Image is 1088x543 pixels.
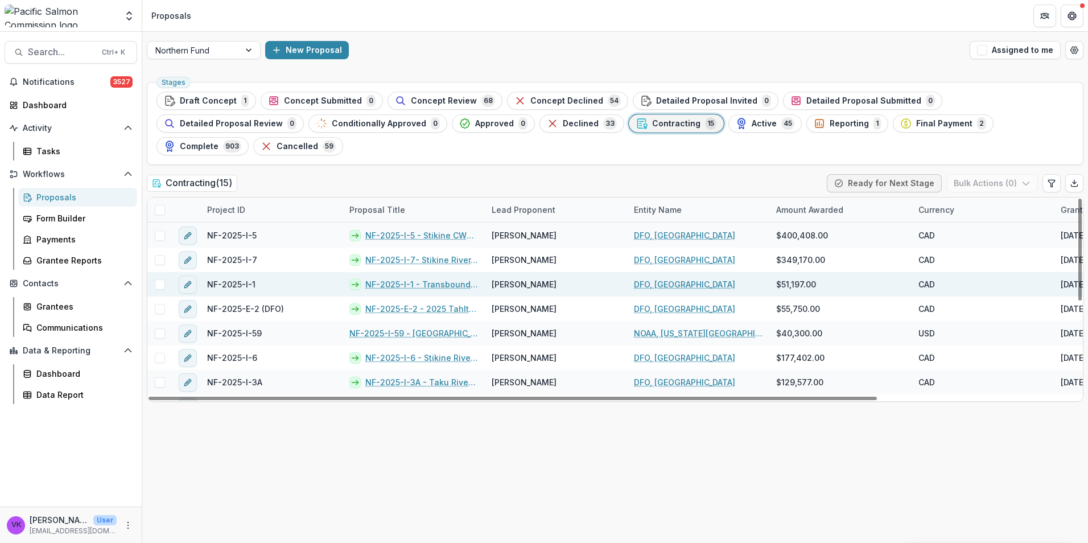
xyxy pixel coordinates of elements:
[507,92,628,110] button: Concept Declined54
[634,229,735,241] a: DFO, [GEOGRAPHIC_DATA]
[28,47,95,57] span: Search...
[200,198,343,222] div: Project ID
[223,140,241,153] span: 903
[365,376,478,388] a: NF-2025-I-3A - Taku River – [GEOGRAPHIC_DATA], [GEOGRAPHIC_DATA], and Coho Salmon Stock Assessmen...
[705,117,716,130] span: 15
[1065,41,1083,59] button: Open table manager
[36,212,128,224] div: Form Builder
[1061,376,1086,388] div: [DATE]
[603,117,617,130] span: 33
[806,114,888,133] button: Reporting1
[5,41,137,64] button: Search...
[365,352,478,364] a: NF-2025-I-6 - Stikine River- [GEOGRAPHIC_DATA] and Coho Salmon Fishery Monitoring and Sockeye Ass...
[18,385,137,404] a: Data Report
[629,114,724,133] button: Contracting15
[492,278,557,290] span: [PERSON_NAME]
[783,92,942,110] button: Detailed Proposal Submitted0
[30,514,89,526] p: [PERSON_NAME]
[827,174,942,192] button: Ready for Next Stage
[769,198,912,222] div: Amount Awarded
[656,96,757,106] span: Detailed Proposal Invited
[431,117,440,130] span: 0
[287,117,296,130] span: 0
[627,198,769,222] div: Entity Name
[365,254,478,266] a: NF-2025-I-7- Stikine River- Tahltan River Chinook Sonar and [PERSON_NAME]-Recapture Feasibility
[918,327,935,339] span: USD
[918,303,935,315] span: CAD
[23,170,119,179] span: Workflows
[830,119,869,129] span: Reporting
[481,94,495,107] span: 68
[485,198,627,222] div: Lead Proponent
[349,327,478,339] a: NF-2025-I-59 - [GEOGRAPHIC_DATA][US_STATE] Coastal Monitoring
[873,117,881,130] span: 1
[207,303,284,315] span: NF-2025-E-2 (DFO)
[23,346,119,356] span: Data & Reporting
[18,251,137,270] a: Grantee Reports
[147,175,237,191] h2: Contracting ( 15 )
[100,46,127,59] div: Ctrl + K
[277,142,318,151] span: Cancelled
[452,114,535,133] button: Approved0
[241,94,249,107] span: 1
[207,278,255,290] span: NF-2025-I-1
[634,376,735,388] a: DFO, [GEOGRAPHIC_DATA]
[18,297,137,316] a: Grantees
[926,94,935,107] span: 0
[918,278,935,290] span: CAD
[918,229,935,241] span: CAD
[179,349,197,367] button: edit
[781,117,794,130] span: 45
[893,114,994,133] button: Final Payment2
[207,229,257,241] span: NF-2025-I-5
[1061,229,1086,241] div: [DATE]
[207,254,257,266] span: NF-2025-I-7
[365,278,478,290] a: NF-2025-I-1 - Transboundary Rivers [MEDICAL_DATA] Thermal Mark Recovery
[492,303,557,315] span: [PERSON_NAME]
[1061,352,1086,364] div: [DATE]
[18,230,137,249] a: Payments
[918,401,935,413] span: USD
[36,368,128,380] div: Dashboard
[776,278,816,290] span: $51,197.00
[343,198,485,222] div: Proposal Title
[530,96,603,106] span: Concept Declined
[36,145,128,157] div: Tasks
[912,198,1054,222] div: Currency
[492,327,557,339] span: [PERSON_NAME]
[388,92,502,110] button: Concept Review68
[332,119,426,129] span: Conditionally Approved
[5,274,137,293] button: Open Contacts
[633,92,778,110] button: Detailed Proposal Invited0
[18,209,137,228] a: Form Builder
[180,96,237,106] span: Draft Concept
[776,229,828,241] span: $400,408.00
[179,373,197,392] button: edit
[492,376,557,388] span: [PERSON_NAME]
[366,94,376,107] span: 0
[1033,5,1056,27] button: Partners
[156,92,256,110] button: Draft Concept1
[18,318,137,337] a: Communications
[121,5,137,27] button: Open entity switcher
[485,204,562,216] div: Lead Proponent
[162,79,186,87] span: Stages
[151,10,191,22] div: Proposals
[918,352,935,364] span: CAD
[265,41,349,59] button: New Proposal
[1042,174,1061,192] button: Edit table settings
[475,119,514,129] span: Approved
[23,124,119,133] span: Activity
[634,254,735,266] a: DFO, [GEOGRAPHIC_DATA]
[634,278,735,290] a: DFO, [GEOGRAPHIC_DATA]
[110,76,133,88] span: 3527
[253,137,343,155] button: Cancelled59
[977,117,986,130] span: 2
[365,229,478,241] a: NF-2025-I-5 - Stikine CWT and Chinook Mark Recapture
[308,114,447,133] button: Conditionally Approved0
[1061,303,1086,315] div: [DATE]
